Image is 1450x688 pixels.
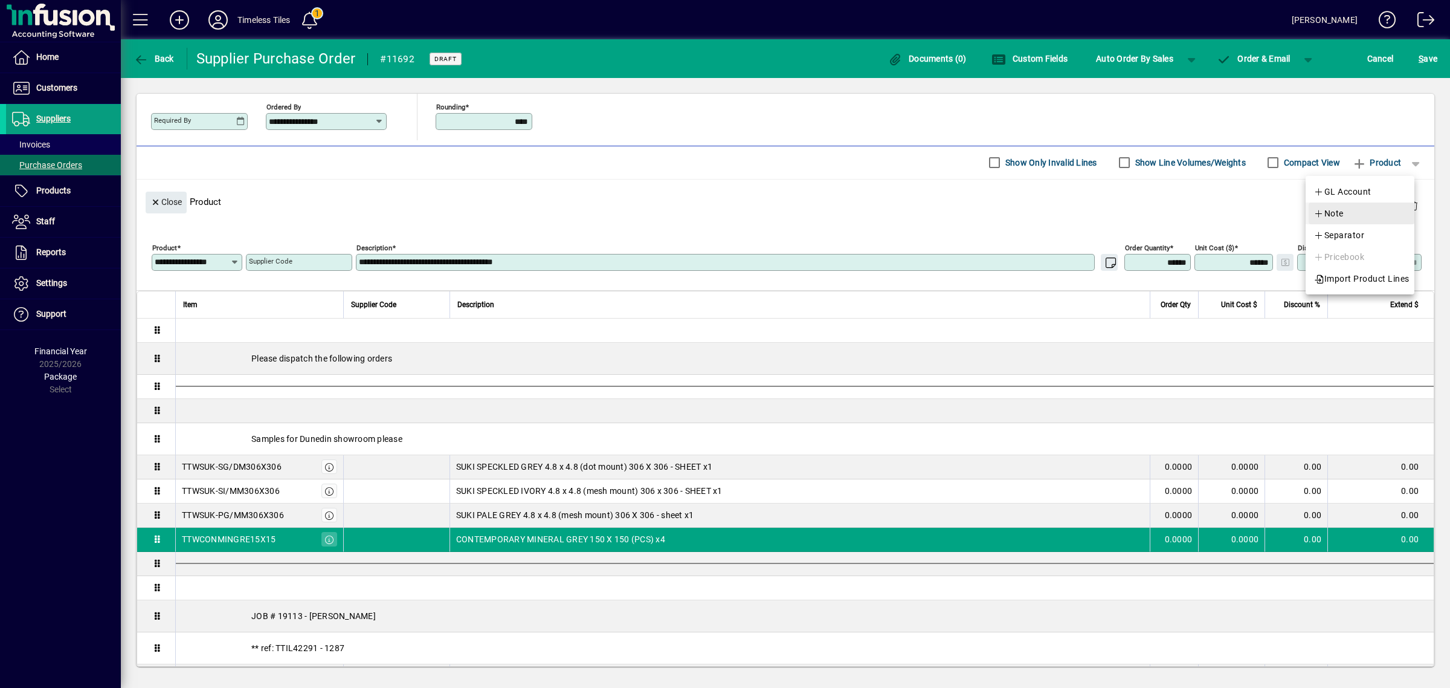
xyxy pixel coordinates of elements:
[1306,268,1414,290] button: Import Product Lines
[1313,184,1371,199] span: GL Account
[1306,224,1414,246] button: Separator
[1313,250,1364,264] span: Pricebook
[1306,181,1414,203] button: GL Account
[1306,203,1414,224] button: Note
[1313,228,1364,242] span: Separator
[1306,246,1414,268] button: Pricebook
[1313,206,1344,221] span: Note
[1313,271,1410,286] span: Import Product Lines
